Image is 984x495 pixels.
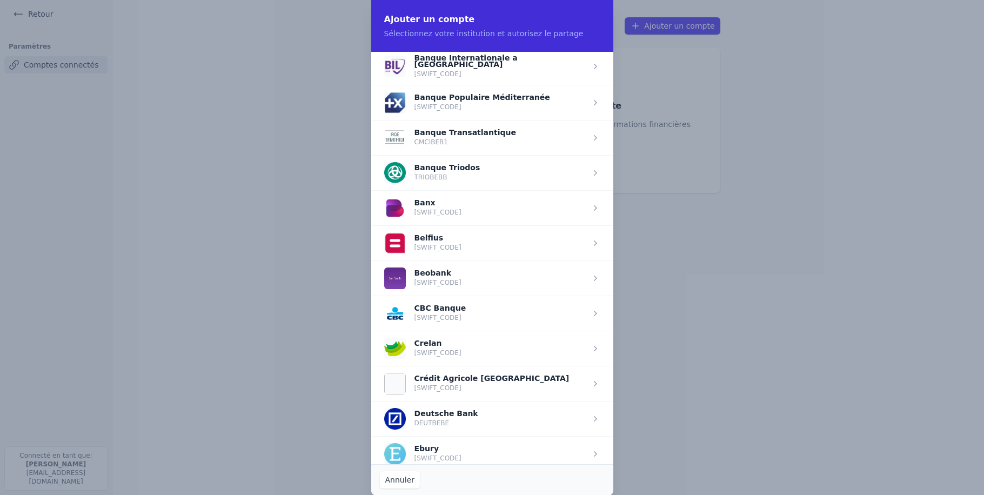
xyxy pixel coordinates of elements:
p: CBC Banque [414,305,466,311]
button: CBC Banque [SWIFT_CODE] [384,303,466,324]
button: Banque Populaire Méditerranée [SWIFT_CODE] [384,92,550,113]
button: Banque Triodos TRIOBEBB [384,162,480,184]
p: Banque Triodos [414,164,480,171]
button: Banque Internationale a [GEOGRAPHIC_DATA] [SWIFT_CODE] [384,55,577,78]
p: Banque Populaire Méditerranée [414,94,550,101]
button: Crelan [SWIFT_CODE] [384,338,461,359]
button: Crédit Agricole [GEOGRAPHIC_DATA] [SWIFT_CODE] [384,373,570,394]
p: Banx [414,199,461,206]
button: Belfius [SWIFT_CODE] [384,232,461,254]
p: Crédit Agricole [GEOGRAPHIC_DATA] [414,375,570,382]
p: Beobank [414,270,461,276]
p: Belfius [414,235,461,241]
button: Deutsche Bank DEUTBEBE [384,408,478,430]
button: Ebury [SWIFT_CODE] [384,443,461,465]
p: Banque Internationale a [GEOGRAPHIC_DATA] [414,55,577,68]
p: Sélectionnez votre institution et autorisez le partage [384,28,600,39]
button: Annuler [380,471,420,489]
h2: Ajouter un compte [384,13,600,26]
p: Crelan [414,340,461,346]
p: Banque Transatlantique [414,129,516,136]
button: Banx [SWIFT_CODE] [384,197,461,219]
button: Beobank [SWIFT_CODE] [384,267,461,289]
p: Deutsche Bank [414,410,478,417]
button: Banque Transatlantique CMCIBEB1 [384,127,516,149]
p: Ebury [414,445,461,452]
